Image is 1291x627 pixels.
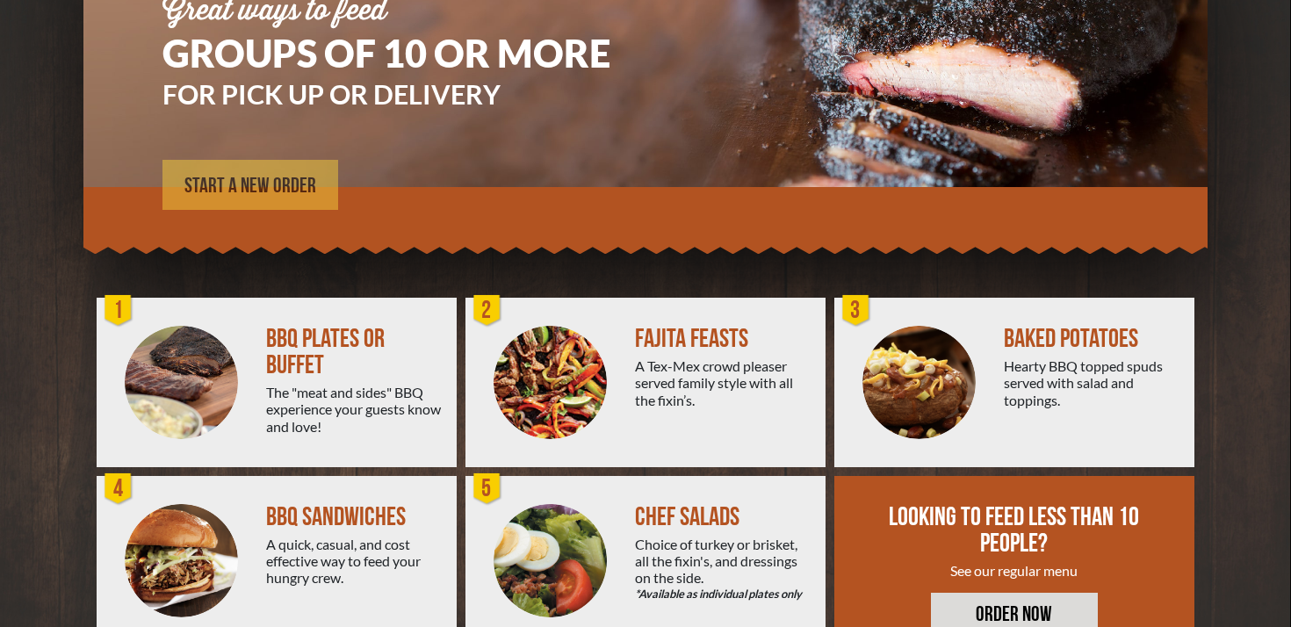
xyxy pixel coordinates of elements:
[1004,357,1180,408] div: Hearty BBQ topped spuds served with salad and toppings.
[470,293,505,328] div: 2
[184,176,316,197] span: START A NEW ORDER
[494,326,607,439] img: PEJ-Fajitas.png
[886,562,1143,579] div: See our regular menu
[1004,326,1180,352] div: BAKED POTATOES
[862,326,976,439] img: PEJ-Baked-Potato.png
[266,536,443,587] div: A quick, casual, and cost effective way to feed your hungry crew.
[635,326,811,352] div: FAJITA FEASTS
[886,504,1143,557] div: LOOKING TO FEED LESS THAN 10 PEOPLE?
[162,81,663,107] h3: FOR PICK UP OR DELIVERY
[635,536,811,603] div: Choice of turkey or brisket, all the fixin's, and dressings on the side.
[839,293,874,328] div: 3
[266,504,443,530] div: BBQ SANDWICHES
[494,504,607,617] img: Salad-Circle.png
[162,34,663,72] h1: GROUPS OF 10 OR MORE
[635,586,811,602] em: *Available as individual plates only
[470,472,505,507] div: 5
[101,472,136,507] div: 4
[635,357,811,408] div: A Tex-Mex crowd pleaser served family style with all the fixin’s.
[125,504,238,617] img: PEJ-BBQ-Sandwich.png
[125,326,238,439] img: PEJ-BBQ-Buffet.png
[162,160,338,210] a: START A NEW ORDER
[635,504,811,530] div: CHEF SALADS
[101,293,136,328] div: 1
[266,384,443,435] div: The "meat and sides" BBQ experience your guests know and love!
[266,326,443,378] div: BBQ PLATES OR BUFFET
